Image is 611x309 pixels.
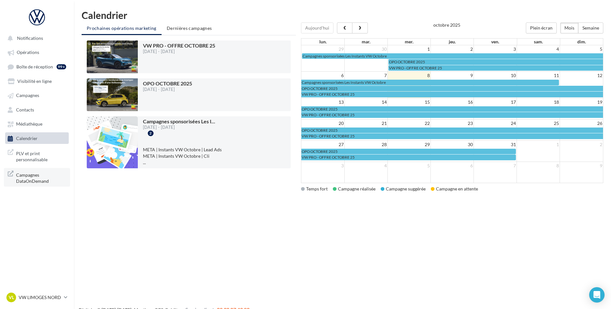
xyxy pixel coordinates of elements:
td: 3 [474,45,517,53]
th: dim. [560,39,603,45]
button: Plein écran [526,22,557,33]
span: OPO OCTOBRE 2025 [143,80,192,86]
td: 6 [301,72,344,80]
a: Campagnes DataOnDemand [4,168,70,187]
h2: octobre 2025 [433,22,460,27]
div: 99+ [57,64,66,69]
a: Contacts [4,104,70,115]
span: Campagnes sponsorisées Les Instants VW Octobre [302,80,386,85]
a: Opérations [4,46,70,58]
td: 3 [301,162,344,170]
div: Campagne suggérée [381,186,426,192]
span: Boîte de réception [16,64,53,69]
td: 29 [388,140,431,148]
span: OPO OCTOBRE 2025 [302,86,338,91]
span: Calendrier [16,136,38,141]
a: OPO OCTOBRE 2025 [301,149,516,154]
div: Temps fort [301,186,328,192]
th: jeu. [431,39,474,45]
button: Notifications [4,32,67,44]
span: Campagnes sponsorisées Les Instants VW Octobre [303,54,387,58]
li: META | Instants VW Octobre | Lead Ads [143,146,286,153]
a: VW PRO - OFFRE OCTOBRE 25 [301,92,603,97]
td: 20 [301,119,344,127]
span: Notifications [17,35,43,41]
td: 22 [388,119,431,127]
a: Campagnes sponsorisées Les Instants VW Octobre [301,80,559,85]
div: 2 [148,130,154,136]
span: Visibilité en ligne [17,78,52,84]
span: VW PRO - OFFRE OCTOBRE 25 [389,66,442,70]
td: 7 [344,72,387,80]
td: 30 [431,140,474,148]
a: VW PRO - OFFRE OCTOBRE 25 [388,65,603,71]
td: 8 [388,72,431,80]
td: 2 [560,140,603,148]
td: 5 [388,162,431,170]
span: Campagnes [16,93,39,98]
span: ... [211,118,215,124]
a: OPO OCTOBRE 2025 [301,106,603,112]
th: mer. [388,39,431,45]
span: Médiathèque [16,121,42,127]
td: 11 [517,72,560,80]
span: PLV et print personnalisable [16,149,66,163]
a: VW PRO - OFFRE OCTOBRE 25 [301,112,603,118]
td: 26 [560,119,603,127]
a: OPO OCTOBRE 2025 [388,59,603,65]
td: 31 [474,140,517,148]
span: Opérations [17,50,39,55]
td: 23 [431,119,474,127]
div: [DATE] - [DATE] [143,87,192,92]
a: Boîte de réception99+ [4,61,70,73]
td: 21 [344,119,387,127]
span: VW PRO - OFFRE OCTOBRE 25 [302,92,355,97]
span: VW PRO - OFFRE OCTOBRE 25 [302,155,355,160]
td: 1 [517,140,560,148]
span: OPO OCTOBRE 2025 [302,107,338,111]
a: OPO OCTOBRE 2025 [301,128,603,133]
a: Médiathèque [4,118,70,129]
span: VL [9,294,14,301]
td: 1 [388,45,431,53]
td: 6 [431,162,474,170]
td: 24 [474,119,517,127]
span: OPO OCTOBRE 2025 [302,149,338,154]
a: Campagnes sponsorisées Les Instants VW Octobre [302,53,603,59]
span: ... [143,160,146,165]
a: VW PRO - OFFRE OCTOBRE 25 [301,154,516,160]
td: 12 [560,72,603,80]
td: 9 [560,162,603,170]
span: VW PRO - OFFRE OCTOBRE 25 [302,112,355,117]
span: Dernières campagnes [167,25,212,31]
td: 14 [344,98,387,106]
td: 2 [431,45,474,53]
p: VW LIMOGES NORD [19,294,61,301]
span: Campagnes DataOnDemand [16,171,66,184]
li: META | Instants VW Octobre | Cli [143,153,286,159]
a: Visibilité en ligne [4,75,70,87]
span: VW PRO - OFFRE OCTOBRE 25 [143,42,215,49]
td: 8 [517,162,560,170]
a: PLV et print personnalisable [4,146,70,165]
th: ven. [474,39,517,45]
td: 4 [344,162,387,170]
th: lun. [301,39,344,45]
td: 4 [517,45,560,53]
span: VW PRO - OFFRE OCTOBRE 25 [302,134,355,138]
td: 17 [474,98,517,106]
td: 30 [344,45,387,53]
div: Open Intercom Messenger [589,287,605,303]
td: 19 [560,98,603,106]
span: Campagnes sponsorisées Les I [143,118,215,124]
div: [DATE] - [DATE] [143,125,215,129]
td: 29 [301,45,344,53]
div: Campagne en attente [431,186,478,192]
a: Calendrier [4,132,70,144]
button: Aujourd'hui [301,22,333,33]
td: 27 [301,140,344,148]
span: OPO OCTOBRE 2025 [302,128,338,133]
h1: Calendrier [82,10,603,20]
td: 28 [344,140,387,148]
div: Campagne réalisée [333,186,376,192]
